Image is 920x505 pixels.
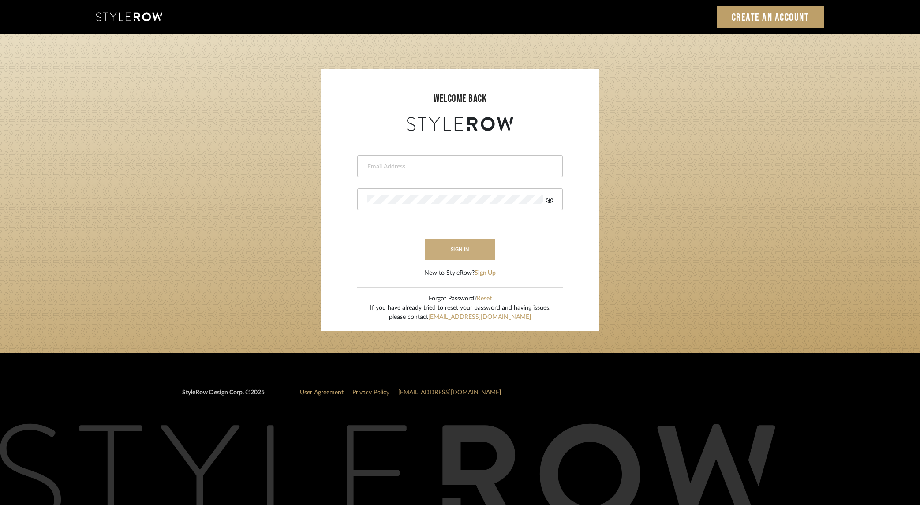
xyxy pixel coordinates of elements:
[717,6,824,28] a: Create an Account
[352,389,389,396] a: Privacy Policy
[477,294,492,303] button: Reset
[475,269,496,278] button: Sign Up
[182,388,265,404] div: StyleRow Design Corp. ©2025
[424,269,496,278] div: New to StyleRow?
[330,91,590,107] div: welcome back
[370,303,550,322] div: If you have already tried to reset your password and having issues, please contact
[370,294,550,303] div: Forgot Password?
[300,389,344,396] a: User Agreement
[428,314,531,320] a: [EMAIL_ADDRESS][DOMAIN_NAME]
[367,162,551,171] input: Email Address
[425,239,495,260] button: sign in
[398,389,501,396] a: [EMAIL_ADDRESS][DOMAIN_NAME]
